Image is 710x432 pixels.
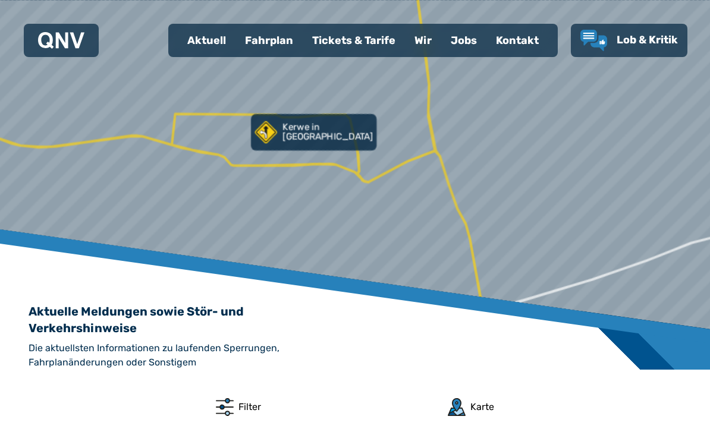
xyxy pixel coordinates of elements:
[235,25,303,56] a: Fahrplan
[580,30,678,51] a: Lob & Kritik
[178,25,235,56] a: Aktuell
[251,114,376,151] a: Kerwe in [GEOGRAPHIC_DATA]
[29,341,356,370] h2: Die aktuellsten Informationen zu laufenden Sperrungen, Fahrplanänderungen oder Sonstigem
[303,25,405,56] a: Tickets & Tarife
[282,122,373,143] p: Kerwe in [GEOGRAPHIC_DATA]
[486,25,548,56] a: Kontakt
[38,29,84,52] a: QNV Logo
[448,398,494,416] button: Karte anzeigen
[216,398,261,416] button: Filter-Dialog öffnen
[238,400,261,414] div: Filter
[441,25,486,56] a: Jobs
[617,33,678,46] span: Lob & Kritik
[38,32,84,49] img: QNV Logo
[470,400,494,414] div: Karte
[251,114,376,156] div: Kerwe in [GEOGRAPHIC_DATA]
[405,25,441,56] a: Wir
[29,303,266,336] h1: Aktuelle Meldungen sowie Stör- und Verkehrshinweise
